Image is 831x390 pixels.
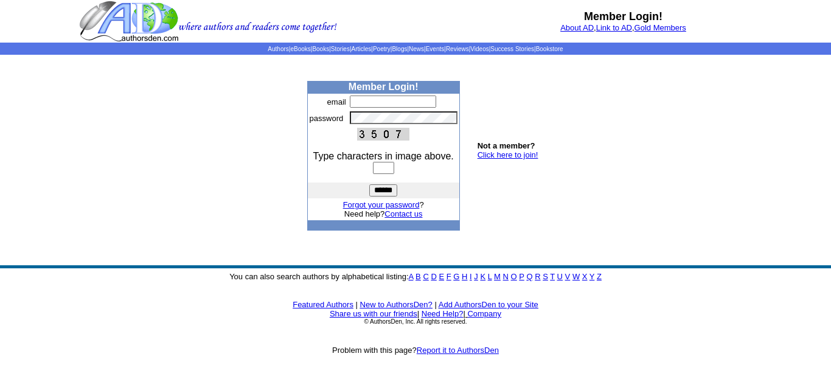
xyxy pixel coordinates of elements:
[409,46,424,52] a: News
[572,272,580,281] a: W
[480,272,485,281] a: K
[446,46,469,52] a: Reviews
[557,272,563,281] a: U
[293,300,353,309] a: Featured Authors
[494,272,501,281] a: M
[447,272,451,281] a: F
[535,272,540,281] a: R
[290,46,310,52] a: eBooks
[343,200,420,209] a: Forgot your password
[584,10,662,23] b: Member Login!
[392,46,407,52] a: Blogs
[417,346,499,355] a: Report it to AuthorsDen
[327,97,346,106] font: email
[349,82,419,92] b: Member Login!
[229,272,602,281] font: You can also search authors by alphabetical listing:
[352,46,372,52] a: Articles
[357,128,409,141] img: This Is CAPTCHA Image
[565,272,571,281] a: V
[356,300,358,309] font: |
[331,46,350,52] a: Stories
[519,272,524,281] a: P
[488,272,492,281] a: L
[312,46,329,52] a: Books
[360,300,433,309] a: New to AuthorsDen?
[439,300,538,309] a: Add AuthorsDen to your Site
[582,272,588,281] a: X
[453,272,459,281] a: G
[543,272,548,281] a: S
[409,272,414,281] a: A
[560,23,686,32] font: , ,
[415,272,421,281] a: B
[550,272,555,281] a: T
[467,309,501,318] a: Company
[364,318,467,325] font: © AuthorsDen, Inc. All rights reserved.
[313,151,454,161] font: Type characters in image above.
[589,272,594,281] a: Y
[310,114,344,123] font: password
[268,46,288,52] a: Authors
[422,309,464,318] a: Need Help?
[596,23,632,32] a: Link to AD
[268,46,563,52] span: | | | | | | | | | | | |
[536,46,563,52] a: Bookstore
[373,46,391,52] a: Poetry
[434,300,436,309] font: |
[330,309,417,318] a: Share us with our friends
[470,46,489,52] a: Videos
[503,272,509,281] a: N
[635,23,686,32] a: Gold Members
[560,23,594,32] a: About AD
[344,209,423,218] font: Need help?
[470,272,472,281] a: I
[426,46,445,52] a: Events
[431,272,436,281] a: D
[526,272,532,281] a: Q
[384,209,422,218] a: Contact us
[474,272,478,281] a: J
[597,272,602,281] a: Z
[478,141,535,150] b: Not a member?
[462,272,467,281] a: H
[417,309,419,318] font: |
[478,150,538,159] a: Click here to join!
[423,272,428,281] a: C
[511,272,517,281] a: O
[490,46,534,52] a: Success Stories
[463,309,501,318] font: |
[343,200,424,209] font: ?
[332,346,499,355] font: Problem with this page?
[439,272,444,281] a: E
